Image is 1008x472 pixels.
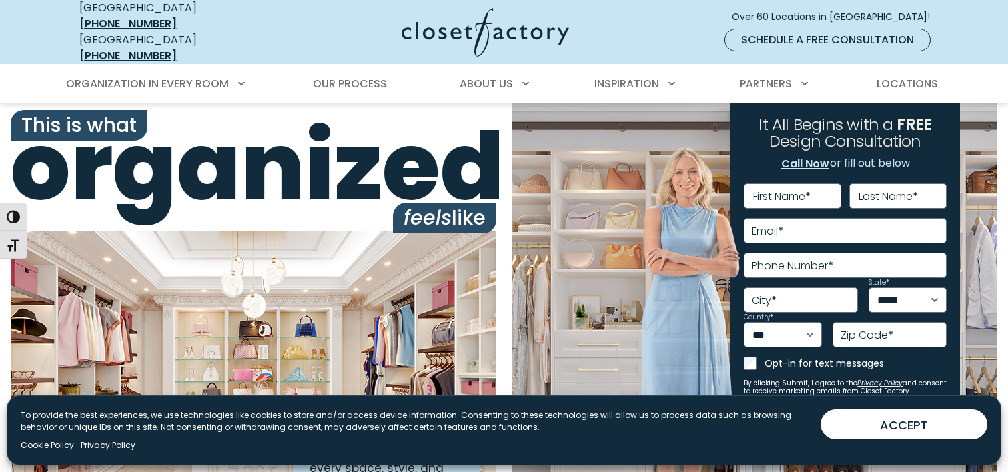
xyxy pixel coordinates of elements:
[731,5,941,29] a: Over 60 Locations in [GEOGRAPHIC_DATA]!
[66,76,229,91] span: Organization in Every Room
[732,10,941,24] span: Over 60 Locations in [GEOGRAPHIC_DATA]!
[79,48,177,63] a: [PHONE_NUMBER]
[79,32,272,64] div: [GEOGRAPHIC_DATA]
[79,16,177,31] a: [PHONE_NUMBER]
[740,76,792,91] span: Partners
[313,76,387,91] span: Our Process
[402,8,569,57] img: Closet Factory Logo
[393,203,496,233] span: like
[57,65,952,103] nav: Primary Menu
[11,119,496,213] span: organized
[21,409,810,433] p: To provide the best experiences, we use technologies like cookies to store and/or access device i...
[877,76,938,91] span: Locations
[724,29,931,51] a: Schedule a Free Consultation
[21,439,74,451] a: Cookie Policy
[460,76,513,91] span: About Us
[594,76,659,91] span: Inspiration
[81,439,135,451] a: Privacy Policy
[821,409,987,439] button: ACCEPT
[404,203,452,232] i: feels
